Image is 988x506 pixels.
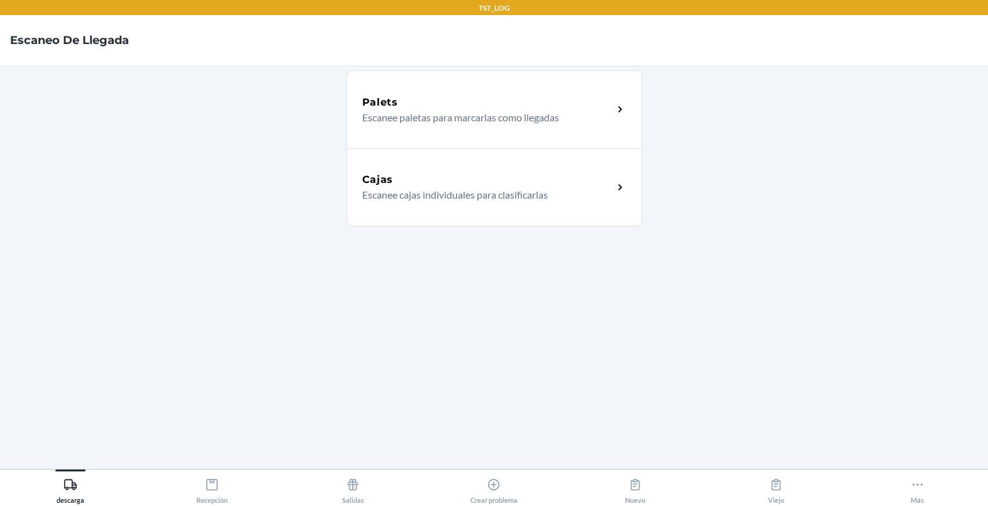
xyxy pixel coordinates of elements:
p: Escanee paletas para marcarlas como llegadas [362,110,603,125]
div: Salidas [342,473,364,504]
button: Nuevo [565,470,706,504]
button: Salidas [282,470,423,504]
button: Crear problema [423,470,564,504]
div: Más [911,473,924,504]
div: Recepción [196,473,228,504]
button: Más [847,470,988,504]
div: Crear problema [470,473,518,504]
p: Escanee cajas individuales para clasificarlas [362,187,603,202]
button: Recepción [141,470,282,504]
a: PaletsEscanee paletas para marcarlas como llegadas [347,70,642,148]
button: Viejo [706,470,846,504]
div: descarga [57,473,84,504]
h5: Palets [362,95,398,110]
h4: Escaneo de llegada [10,32,129,48]
h5: Cajas [362,172,394,187]
p: TST_LOG [479,3,510,14]
a: CajasEscanee cajas individuales para clasificarlas [347,148,642,226]
div: Nuevo [625,473,645,504]
div: Viejo [768,473,784,504]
